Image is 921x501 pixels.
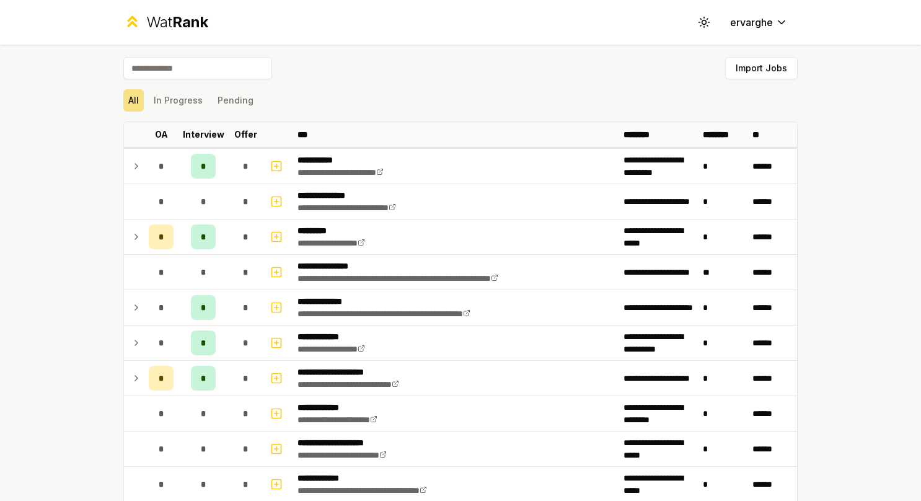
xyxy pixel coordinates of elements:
p: OA [155,128,168,141]
div: Wat [146,12,208,32]
button: ervarghe [720,11,798,33]
p: Interview [183,128,224,141]
a: WatRank [123,12,208,32]
button: Pending [213,89,258,112]
button: Import Jobs [725,57,798,79]
span: ervarghe [730,15,773,30]
span: Rank [172,13,208,31]
p: Offer [234,128,257,141]
button: In Progress [149,89,208,112]
button: All [123,89,144,112]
